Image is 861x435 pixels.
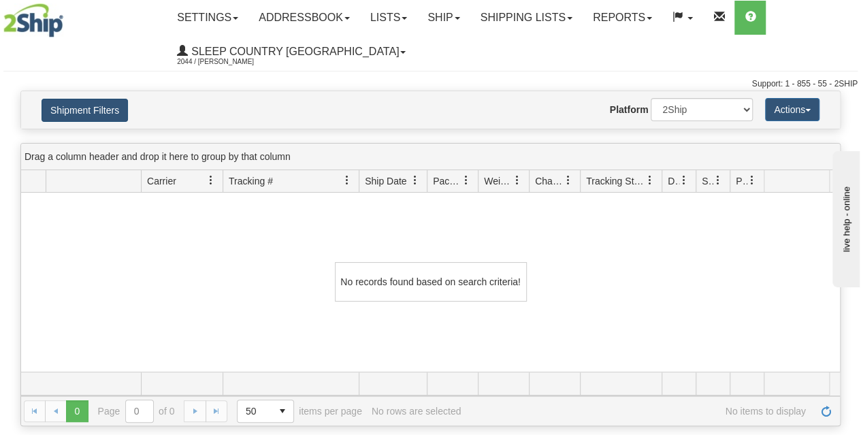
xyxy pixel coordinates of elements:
[167,35,416,69] a: Sleep Country [GEOGRAPHIC_DATA] 2044 / [PERSON_NAME]
[470,1,583,35] a: Shipping lists
[177,55,279,69] span: 2044 / [PERSON_NAME]
[147,174,176,188] span: Carrier
[815,400,837,422] a: Refresh
[610,103,649,116] label: Platform
[372,406,461,417] div: No rows are selected
[417,1,470,35] a: Ship
[736,174,747,188] span: Pickup Status
[583,1,662,35] a: Reports
[237,400,294,423] span: Page sizes drop down
[360,1,417,35] a: Lists
[336,169,359,192] a: Tracking # filter column settings
[167,1,248,35] a: Settings
[188,46,399,57] span: Sleep Country [GEOGRAPHIC_DATA]
[3,3,63,37] img: logo2044.jpg
[765,98,819,121] button: Actions
[484,174,513,188] span: Weight
[246,404,263,418] span: 50
[702,174,713,188] span: Shipment Issues
[506,169,529,192] a: Weight filter column settings
[586,174,645,188] span: Tracking Status
[229,174,273,188] span: Tracking #
[706,169,730,192] a: Shipment Issues filter column settings
[248,1,360,35] a: Addressbook
[455,169,478,192] a: Packages filter column settings
[365,174,406,188] span: Ship Date
[237,400,362,423] span: items per page
[10,12,126,22] div: live help - online
[470,406,806,417] span: No items to display
[433,174,461,188] span: Packages
[272,400,293,422] span: select
[557,169,580,192] a: Charge filter column settings
[335,262,527,302] div: No records found based on search criteria!
[638,169,662,192] a: Tracking Status filter column settings
[404,169,427,192] a: Ship Date filter column settings
[199,169,223,192] a: Carrier filter column settings
[672,169,696,192] a: Delivery Status filter column settings
[66,400,88,422] span: Page 0
[741,169,764,192] a: Pickup Status filter column settings
[42,99,128,122] button: Shipment Filters
[535,174,564,188] span: Charge
[3,78,858,90] div: Support: 1 - 855 - 55 - 2SHIP
[98,400,175,423] span: Page of 0
[668,174,679,188] span: Delivery Status
[830,148,860,287] iframe: chat widget
[21,144,840,170] div: grid grouping header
